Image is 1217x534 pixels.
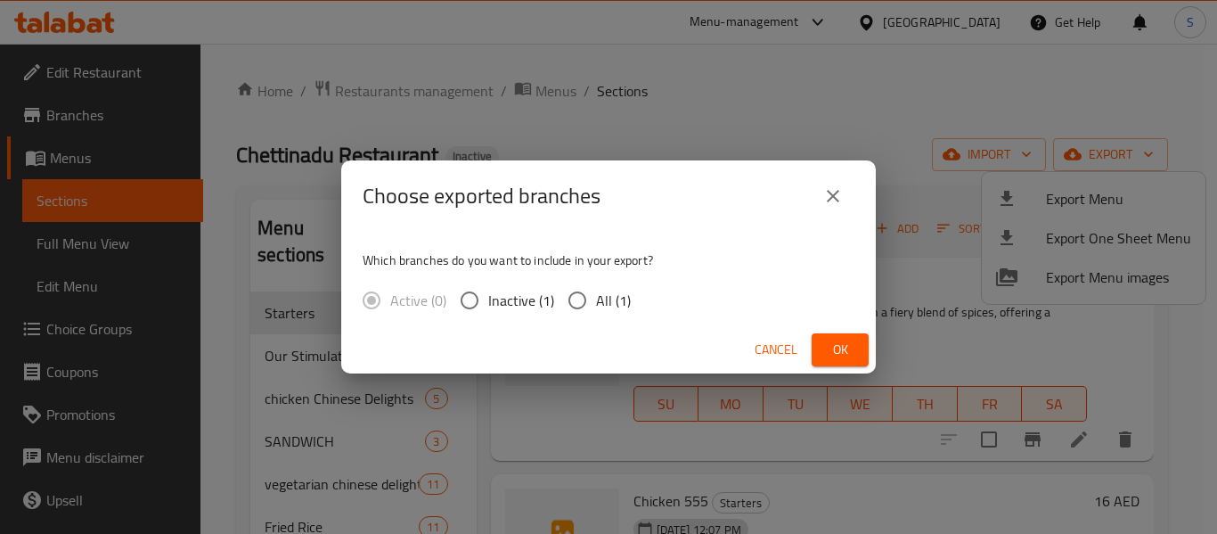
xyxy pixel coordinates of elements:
span: Active (0) [390,290,446,311]
span: Cancel [755,339,797,361]
span: All (1) [596,290,631,311]
button: Cancel [747,333,805,366]
span: Ok [826,339,854,361]
button: Ok [812,333,869,366]
p: Which branches do you want to include in your export? [363,251,854,269]
h2: Choose exported branches [363,182,600,210]
button: close [812,175,854,218]
span: Inactive (1) [488,290,554,311]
